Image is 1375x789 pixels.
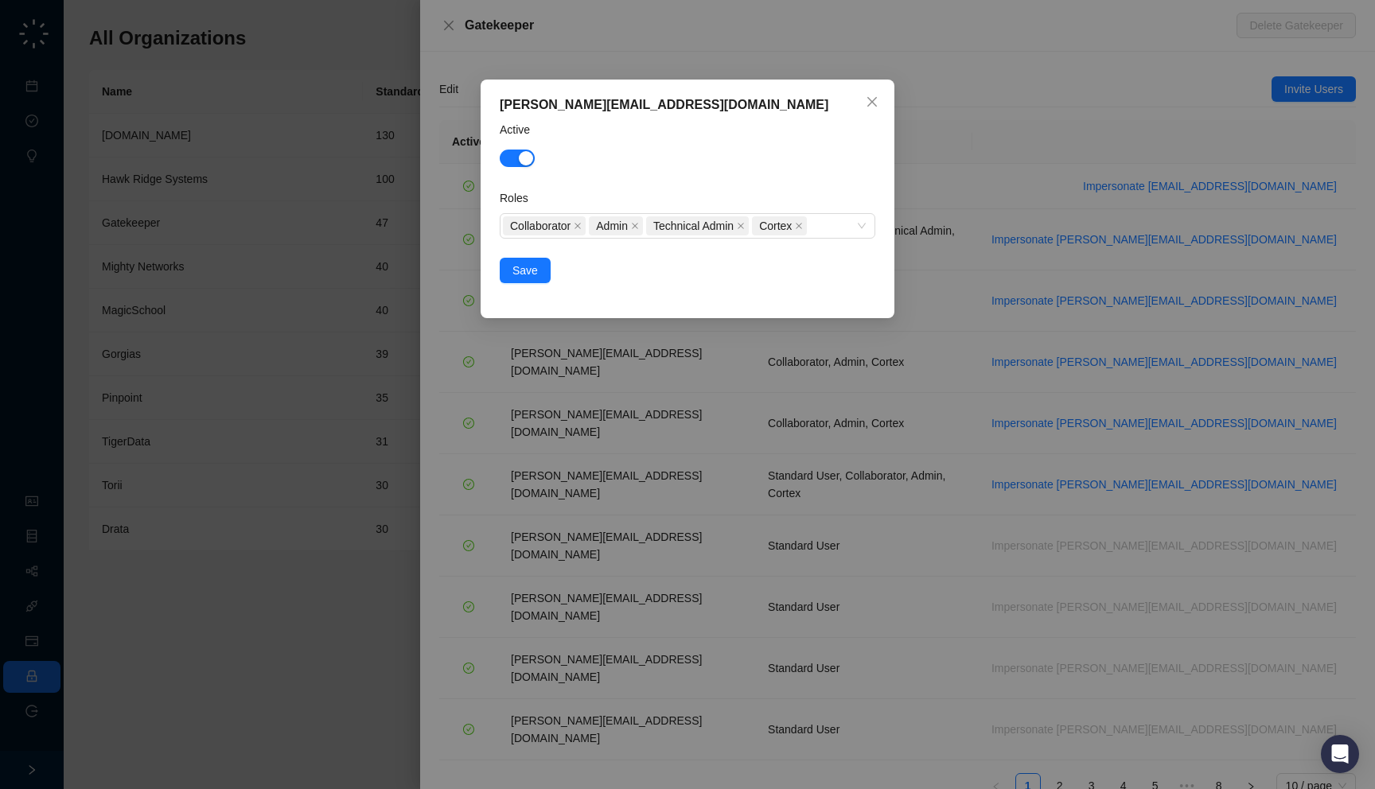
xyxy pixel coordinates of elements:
[1321,735,1359,773] div: Open Intercom Messenger
[631,222,639,230] span: close
[646,216,749,235] span: Technical Admin
[866,95,878,108] span: close
[795,222,803,230] span: close
[759,217,792,235] span: Cortex
[503,216,586,235] span: Collaborator
[510,217,571,235] span: Collaborator
[500,95,875,115] div: [PERSON_NAME][EMAIL_ADDRESS][DOMAIN_NAME]
[653,217,734,235] span: Technical Admin
[500,189,539,207] label: Roles
[859,89,885,115] button: Close
[752,216,807,235] span: Cortex
[589,216,643,235] span: Admin
[737,222,745,230] span: close
[596,217,628,235] span: Admin
[512,262,538,279] span: Save
[574,222,582,230] span: close
[500,121,541,138] label: Active
[500,150,535,167] button: Active
[500,258,551,283] button: Save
